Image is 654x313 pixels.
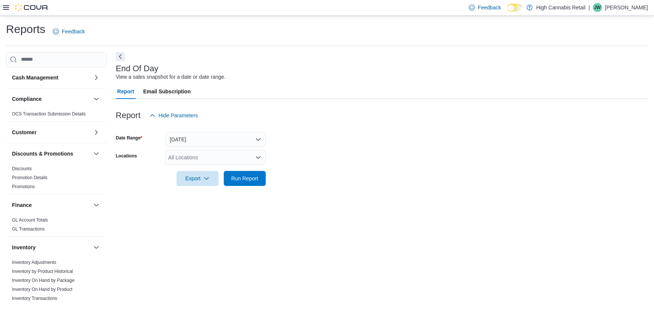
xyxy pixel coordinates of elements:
[50,24,88,39] a: Feedback
[12,184,35,190] span: Promotions
[12,259,56,265] span: Inventory Adjustments
[12,201,32,209] h3: Finance
[588,3,590,12] p: |
[159,112,198,119] span: Hide Parameters
[12,217,48,223] a: GL Account Totals
[12,175,48,181] span: Promotion Details
[116,135,142,141] label: Date Range
[536,3,586,12] p: High Cannabis Retail
[12,166,32,172] span: Discounts
[147,108,201,123] button: Hide Parameters
[12,95,42,103] h3: Compliance
[12,201,90,209] button: Finance
[62,28,85,35] span: Feedback
[116,52,125,61] button: Next
[12,277,75,283] span: Inventory On Hand by Package
[12,269,73,274] a: Inventory by Product Historical
[12,74,90,81] button: Cash Management
[12,296,57,301] a: Inventory Transactions
[12,295,57,301] span: Inventory Transactions
[116,111,141,120] h3: Report
[12,129,90,136] button: Customer
[116,73,226,81] div: View a sales snapshot for a date or date range.
[12,184,35,189] a: Promotions
[143,84,191,99] span: Email Subscription
[12,268,73,274] span: Inventory by Product Historical
[12,150,90,157] button: Discounts & Promotions
[6,164,107,194] div: Discounts & Promotions
[12,129,36,136] h3: Customer
[478,4,501,11] span: Feedback
[92,128,101,137] button: Customer
[12,95,90,103] button: Compliance
[6,22,45,37] h1: Reports
[12,111,86,117] a: OCS Transaction Submission Details
[165,132,266,147] button: [DATE]
[12,226,45,232] a: GL Transactions
[116,64,159,73] h3: End Of Day
[92,94,101,103] button: Compliance
[12,244,36,251] h3: Inventory
[255,154,261,160] button: Open list of options
[224,171,266,186] button: Run Report
[181,171,214,186] span: Export
[15,4,49,11] img: Cova
[12,260,56,265] a: Inventory Adjustments
[12,175,48,180] a: Promotion Details
[12,150,73,157] h3: Discounts & Promotions
[117,84,134,99] span: Report
[6,216,107,237] div: Finance
[593,3,602,12] div: Julie Wood
[12,74,58,81] h3: Cash Management
[12,278,75,283] a: Inventory On Hand by Package
[594,3,600,12] span: JW
[6,109,107,121] div: Compliance
[116,153,137,159] label: Locations
[177,171,218,186] button: Export
[92,201,101,210] button: Finance
[92,73,101,82] button: Cash Management
[507,4,523,12] input: Dark Mode
[12,286,72,292] span: Inventory On Hand by Product
[92,243,101,252] button: Inventory
[92,149,101,158] button: Discounts & Promotions
[12,244,90,251] button: Inventory
[231,175,258,182] span: Run Report
[12,166,32,171] a: Discounts
[605,3,648,12] p: [PERSON_NAME]
[12,287,72,292] a: Inventory On Hand by Product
